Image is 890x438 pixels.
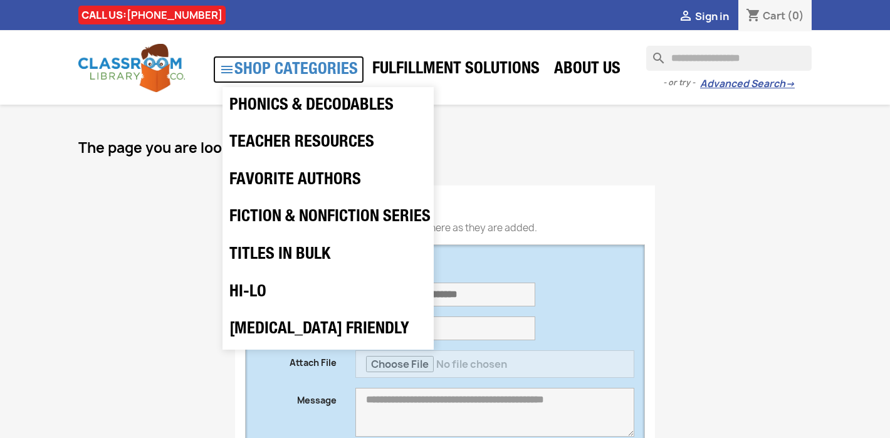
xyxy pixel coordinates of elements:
[785,78,795,90] span: →
[646,46,661,61] i: search
[746,9,761,24] i: shopping_cart
[678,9,729,23] a:  Sign in
[246,350,346,369] label: Attach File
[78,6,226,24] div: CALL US:
[78,44,185,92] img: Classroom Library Company
[246,388,346,407] label: Message
[223,237,433,274] a: Titles in Bulk
[213,56,364,83] a: SHOP CATEGORIES
[787,9,804,23] span: (0)
[127,8,223,22] a: [PHONE_NUMBER]
[223,125,433,162] a: Teacher Resources
[678,9,693,24] i: 
[245,201,645,212] h4: No products available yet
[646,46,812,71] input: Search
[219,62,234,77] i: 
[366,58,546,83] a: Fulfillment Solutions
[78,140,812,155] h1: The page you are looking for was not found.
[223,162,433,200] a: Favorite Authors
[223,311,433,349] a: [MEDICAL_DATA] Friendly
[223,199,433,237] a: Fiction & Nonfiction Series
[700,78,795,90] a: Advanced Search→
[663,76,700,89] span: - or try -
[548,58,627,83] a: About Us
[223,88,433,125] a: Phonics & Decodables
[695,9,729,23] span: Sign in
[763,9,785,23] span: Cart
[245,222,645,234] p: Stay tuned! More products will be shown here as they are added.
[223,274,433,312] a: Hi-Lo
